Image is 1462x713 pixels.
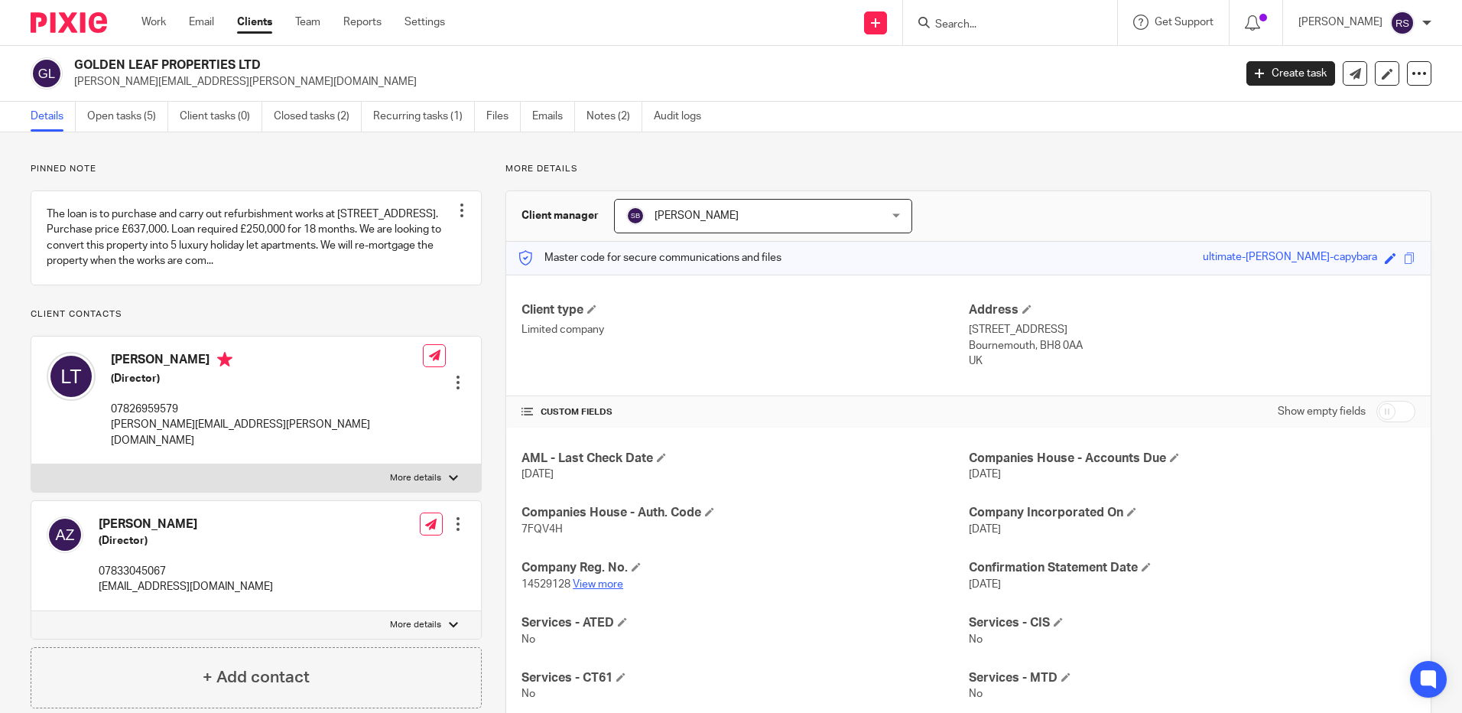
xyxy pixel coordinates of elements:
[521,579,570,590] span: 14529128
[969,524,1001,535] span: [DATE]
[521,524,563,535] span: 7FQV4H
[203,666,310,689] h4: + Add contact
[969,302,1415,318] h4: Address
[1298,15,1382,30] p: [PERSON_NAME]
[969,505,1415,521] h4: Company Incorporated On
[31,57,63,90] img: svg%3E
[99,533,273,549] h5: (Director)
[486,102,521,132] a: Files
[969,560,1415,576] h4: Confirmation Statement Date
[573,579,623,590] a: View more
[969,338,1415,353] p: Bournemouth, BH8 0AA
[47,516,83,553] img: svg%3E
[274,102,362,132] a: Closed tasks (2)
[111,402,423,417] p: 07826959579
[99,516,273,532] h4: [PERSON_NAME]
[295,15,320,30] a: Team
[969,451,1415,467] h4: Companies House - Accounts Due
[141,15,166,30] a: Work
[521,615,968,631] h4: Services - ATED
[1278,404,1366,419] label: Show empty fields
[180,102,262,132] a: Client tasks (0)
[521,406,968,418] h4: CUSTOM FIELDS
[31,12,107,33] img: Pixie
[521,208,599,223] h3: Client manager
[1246,61,1335,86] a: Create task
[521,451,968,467] h4: AML - Last Check Date
[654,102,713,132] a: Audit logs
[111,371,423,386] h5: (Director)
[31,308,482,321] p: Client contacts
[969,469,1001,480] span: [DATE]
[99,579,273,594] p: [EMAIL_ADDRESS][DOMAIN_NAME]
[390,472,441,484] p: More details
[99,564,273,579] p: 07833045067
[373,102,475,132] a: Recurring tasks (1)
[969,353,1415,369] p: UK
[934,18,1071,32] input: Search
[626,207,645,225] img: svg%3E
[969,689,983,699] span: No
[521,302,968,318] h4: Client type
[521,670,968,686] h4: Services - CT61
[1203,249,1377,267] div: ultimate-[PERSON_NAME]-capybara
[521,689,535,699] span: No
[505,163,1431,175] p: More details
[111,417,423,448] p: [PERSON_NAME][EMAIL_ADDRESS][PERSON_NAME][DOMAIN_NAME]
[31,102,76,132] a: Details
[969,322,1415,337] p: [STREET_ADDRESS]
[521,634,535,645] span: No
[1390,11,1415,35] img: svg%3E
[969,579,1001,590] span: [DATE]
[217,352,232,367] i: Primary
[74,74,1223,90] p: [PERSON_NAME][EMAIL_ADDRESS][PERSON_NAME][DOMAIN_NAME]
[87,102,168,132] a: Open tasks (5)
[586,102,642,132] a: Notes (2)
[74,57,993,73] h2: GOLDEN LEAF PROPERTIES LTD
[47,352,96,401] img: svg%3E
[521,322,968,337] p: Limited company
[969,615,1415,631] h4: Services - CIS
[31,163,482,175] p: Pinned note
[521,469,554,480] span: [DATE]
[343,15,382,30] a: Reports
[390,619,441,631] p: More details
[1155,17,1213,28] span: Get Support
[655,210,739,221] span: [PERSON_NAME]
[521,505,968,521] h4: Companies House - Auth. Code
[518,250,781,265] p: Master code for secure communications and files
[237,15,272,30] a: Clients
[969,670,1415,686] h4: Services - MTD
[111,352,423,371] h4: [PERSON_NAME]
[404,15,445,30] a: Settings
[521,560,968,576] h4: Company Reg. No.
[189,15,214,30] a: Email
[532,102,575,132] a: Emails
[969,634,983,645] span: No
